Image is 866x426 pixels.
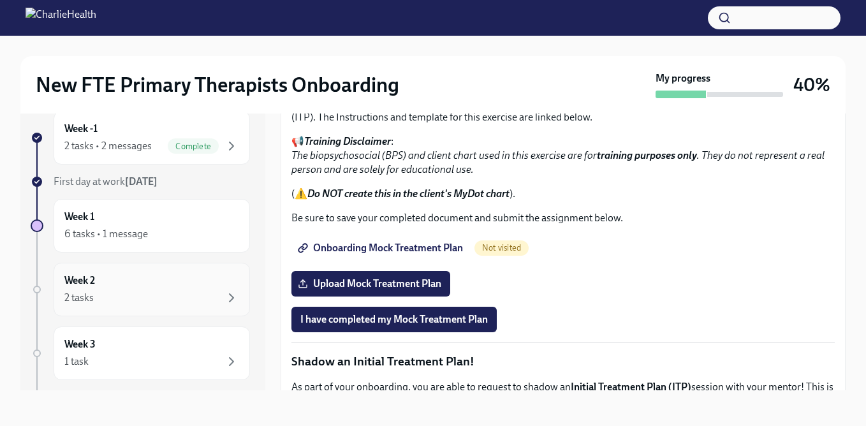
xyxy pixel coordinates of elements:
[300,277,441,290] span: Upload Mock Treatment Plan
[125,175,158,187] strong: [DATE]
[291,307,497,332] button: I have completed my Mock Treatment Plan
[64,337,96,351] h6: Week 3
[597,149,697,161] strong: training purposes only
[300,313,488,326] span: I have completed my Mock Treatment Plan
[36,72,399,98] h2: New FTE Primary Therapists Onboarding
[64,355,89,369] div: 1 task
[291,271,450,297] label: Upload Mock Treatment Plan
[300,242,463,254] span: Onboarding Mock Treatment Plan
[304,135,391,147] strong: Training Disclaimer
[291,380,835,408] p: As part of your onboarding, you are able to request to shadow an session with your mentor! This i...
[291,235,472,261] a: Onboarding Mock Treatment Plan
[26,8,96,28] img: CharlieHealth
[64,122,98,136] h6: Week -1
[793,73,830,96] h3: 40%
[31,111,250,165] a: Week -12 tasks • 2 messagesComplete
[54,175,158,187] span: First day at work
[474,243,529,253] span: Not visited
[291,211,835,225] p: Be sure to save your completed document and submit the assignment below.
[291,353,835,370] p: Shadow an Initial Treatment Plan!
[31,327,250,380] a: Week 31 task
[31,175,250,189] a: First day at work[DATE]
[571,381,691,393] strong: Initial Treatment Plan (ITP)
[656,71,710,85] strong: My progress
[64,274,95,288] h6: Week 2
[291,149,825,175] em: The biopsychosocial (BPS) and client chart used in this exercise are for . They do not represent ...
[307,187,510,200] strong: Do NOT create this in the client's MyDot chart
[64,227,148,241] div: 6 tasks • 1 message
[31,263,250,316] a: Week 22 tasks
[31,199,250,253] a: Week 16 tasks • 1 message
[64,210,94,224] h6: Week 1
[291,135,835,177] p: 📢 :
[168,142,219,151] span: Complete
[64,139,152,153] div: 2 tasks • 2 messages
[291,187,835,201] p: (⚠️ ).
[64,291,94,305] div: 2 tasks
